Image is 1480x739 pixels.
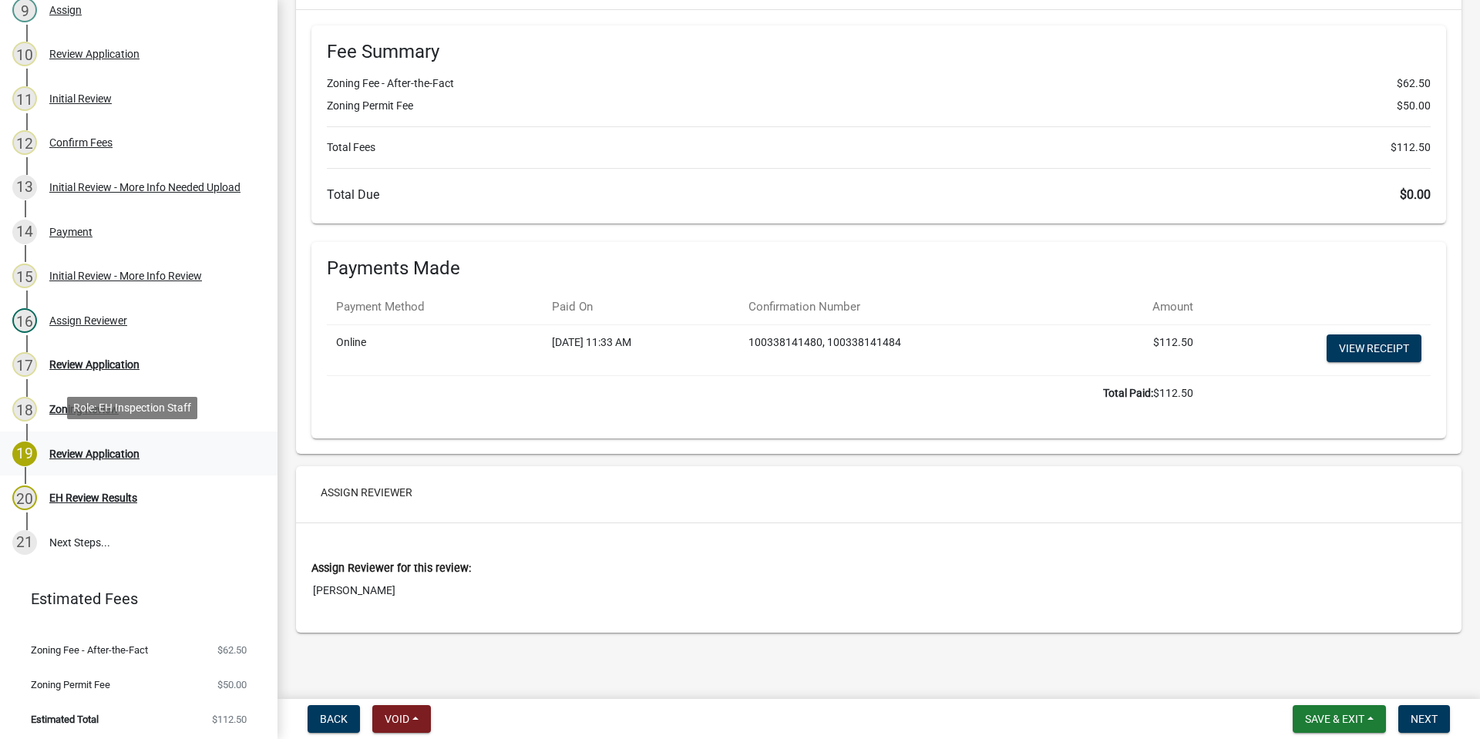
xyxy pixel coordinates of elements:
span: $112.50 [212,714,247,724]
div: 16 [12,308,37,333]
a: Estimated Fees [12,583,253,614]
h6: Fee Summary [327,41,1431,63]
td: [DATE] 11:33 AM [543,325,739,376]
button: Next [1398,705,1450,733]
div: Role: EH Inspection Staff [67,397,197,419]
label: Assign Reviewer for this review: [311,563,471,574]
span: Save & Exit [1305,713,1364,725]
div: 11 [12,86,37,111]
div: Assign [49,5,82,15]
div: 19 [12,442,37,466]
div: EH Review Results [49,492,137,503]
span: $50.00 [1397,98,1431,114]
h6: Payments Made [327,257,1431,280]
li: Zoning Permit Fee [327,98,1431,114]
a: View receipt [1327,334,1421,362]
span: $62.50 [217,645,247,655]
button: Save & Exit [1293,705,1386,733]
th: Paid On [543,289,739,325]
td: $112.50 [1083,325,1202,376]
span: Zoning Fee - After-the-Fact [31,645,148,655]
div: 21 [12,530,37,555]
b: Total Paid: [1103,387,1153,399]
div: Review Application [49,359,140,370]
div: Initial Review - More Info Review [49,270,202,281]
span: Estimated Total [31,714,99,724]
span: $62.50 [1397,76,1431,92]
div: 10 [12,42,37,66]
button: Back [308,705,360,733]
div: 17 [12,352,37,377]
div: 12 [12,130,37,155]
div: Assign Reviewer [49,315,127,326]
div: Zoning Review [49,404,119,415]
h6: Total Due [327,187,1431,202]
span: $112.50 [1391,139,1431,156]
div: 20 [12,485,37,510]
span: Next [1411,713,1438,725]
td: Online [327,325,543,376]
td: $112.50 [327,376,1202,411]
span: Void [385,713,409,725]
div: 18 [12,397,37,422]
div: Confirm Fees [49,137,113,148]
span: Zoning Permit Fee [31,680,110,690]
span: $50.00 [217,680,247,690]
div: 13 [12,175,37,200]
div: 14 [12,220,37,244]
th: Payment Method [327,289,543,325]
li: Zoning Fee - After-the-Fact [327,76,1431,92]
span: Back [320,713,348,725]
th: Amount [1083,289,1202,325]
div: Payment [49,227,92,237]
td: 100338141480, 100338141484 [739,325,1083,376]
button: Assign Reviewer [308,479,425,506]
div: Initial Review - More Info Needed Upload [49,182,240,193]
button: Void [372,705,431,733]
li: Total Fees [327,139,1431,156]
div: Review Application [49,448,140,459]
div: 15 [12,264,37,288]
div: Review Application [49,49,140,59]
div: Initial Review [49,93,112,104]
th: Confirmation Number [739,289,1083,325]
span: $0.00 [1400,187,1431,202]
